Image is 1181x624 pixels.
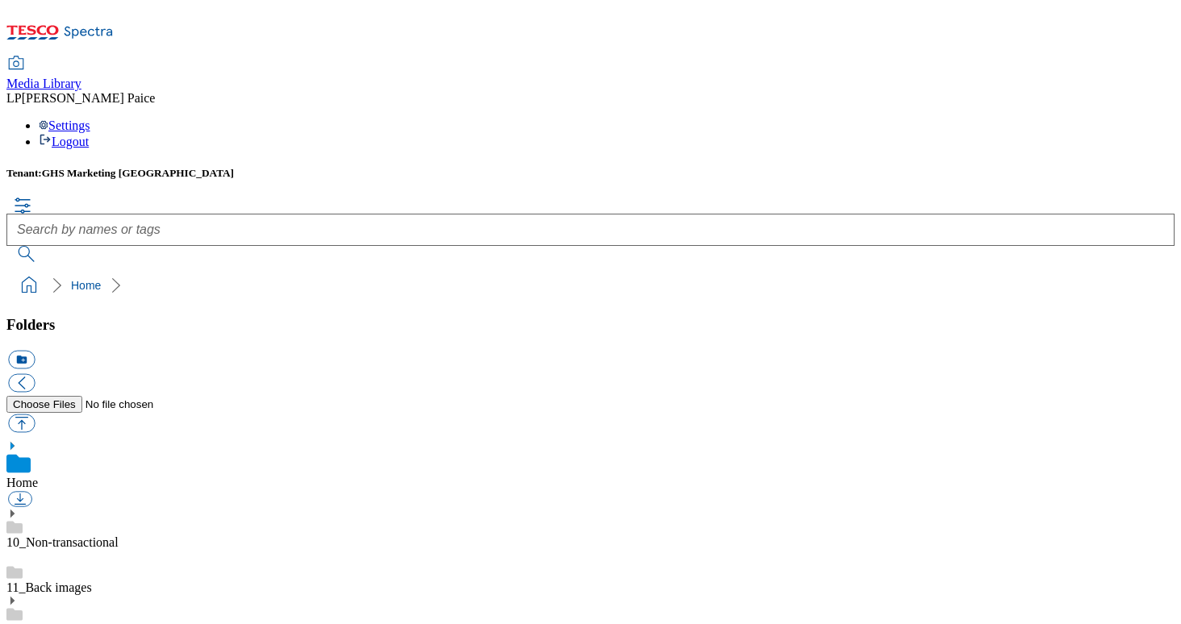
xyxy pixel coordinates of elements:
[71,279,101,292] a: Home
[16,272,42,298] a: home
[6,77,81,90] span: Media Library
[6,167,1175,180] h5: Tenant:
[39,119,90,132] a: Settings
[6,270,1175,301] nav: breadcrumb
[6,57,81,91] a: Media Library
[6,316,1175,334] h3: Folders
[22,91,156,105] span: [PERSON_NAME] Paice
[6,580,92,594] a: 11_Back images
[6,476,38,489] a: Home
[6,535,119,549] a: 10_Non-transactional
[39,135,89,148] a: Logout
[6,91,22,105] span: LP
[42,167,234,179] span: GHS Marketing [GEOGRAPHIC_DATA]
[6,214,1175,246] input: Search by names or tags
